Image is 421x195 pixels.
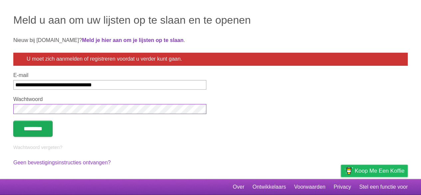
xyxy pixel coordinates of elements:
[13,37,82,43] font: Nieuw bij [DOMAIN_NAME]?
[253,181,286,193] a: Ontwikkelaars
[294,184,325,190] font: Voorwaarden
[82,37,183,43] a: Meld je hier aan om je lijsten op te slaan
[233,184,244,190] font: Over
[233,181,244,193] a: Over
[333,181,351,193] a: Privacy
[359,181,408,193] a: Stel een functie voor
[355,168,404,174] font: Koop me een koffie
[341,165,408,177] a: Koop me een koffie
[13,96,43,102] font: Wachtwoord
[253,184,286,190] font: Ontwikkelaars
[13,160,111,165] a: Geen bevestigingsinstructies ontvangen?
[27,56,182,62] font: U moet zich aanmelden of registreren voordat u verder kunt gaan.
[333,184,351,190] font: Privacy
[13,14,251,26] font: Meld u aan om uw lijsten op te slaan en te openen
[359,184,408,190] font: Stel een functie voor
[13,72,28,78] font: E-mail
[183,37,185,43] font: .
[294,181,325,193] a: Voorwaarden
[344,165,353,176] img: Koop me een koffie
[13,145,62,150] a: Wachtwoord vergeten?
